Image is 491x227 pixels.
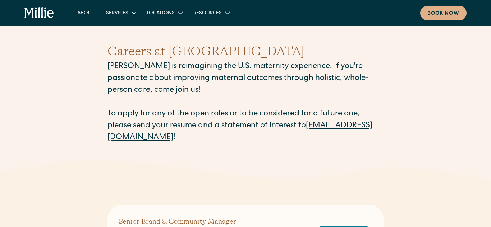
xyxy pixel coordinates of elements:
[193,10,222,17] div: Resources
[420,6,467,20] a: Book now
[427,10,459,18] div: Book now
[188,7,235,19] div: Resources
[72,7,100,19] a: About
[107,61,384,144] p: [PERSON_NAME] is reimagining the U.S. maternity experience. If you're passionate about improving ...
[107,42,384,61] h1: Careers at [GEOGRAPHIC_DATA]
[106,10,128,17] div: Services
[141,7,188,19] div: Locations
[24,7,54,19] a: home
[100,7,141,19] div: Services
[119,216,304,227] h2: Senior Brand & Community Manager
[147,10,175,17] div: Locations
